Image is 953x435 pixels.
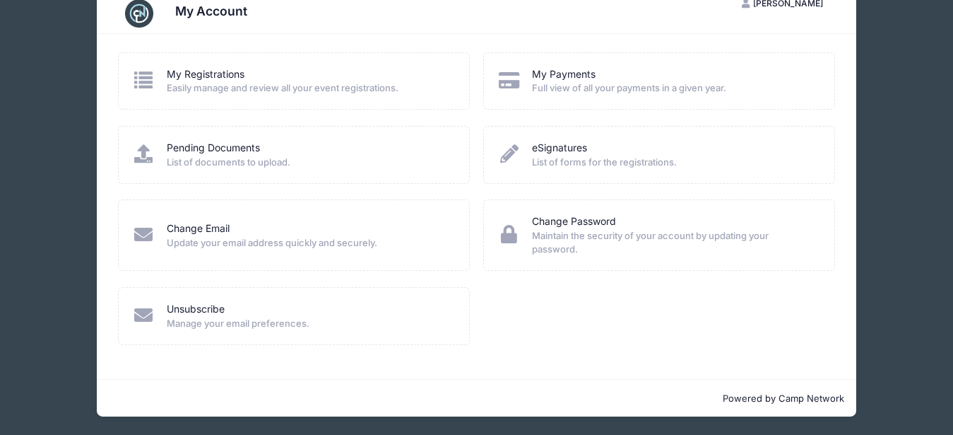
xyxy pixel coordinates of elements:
[532,67,596,82] a: My Payments
[167,221,230,236] a: Change Email
[167,236,451,250] span: Update your email address quickly and securely.
[167,317,451,331] span: Manage your email preferences.
[167,156,451,170] span: List of documents to upload.
[167,67,244,82] a: My Registrations
[167,302,225,317] a: Unsubscribe
[175,4,247,18] h3: My Account
[532,214,616,229] a: Change Password
[167,141,260,156] a: Pending Documents
[532,156,816,170] span: List of forms for the registrations.
[532,81,816,95] span: Full view of all your payments in a given year.
[532,141,587,156] a: eSignatures
[167,81,451,95] span: Easily manage and review all your event registrations.
[532,229,816,257] span: Maintain the security of your account by updating your password.
[109,392,845,406] p: Powered by Camp Network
